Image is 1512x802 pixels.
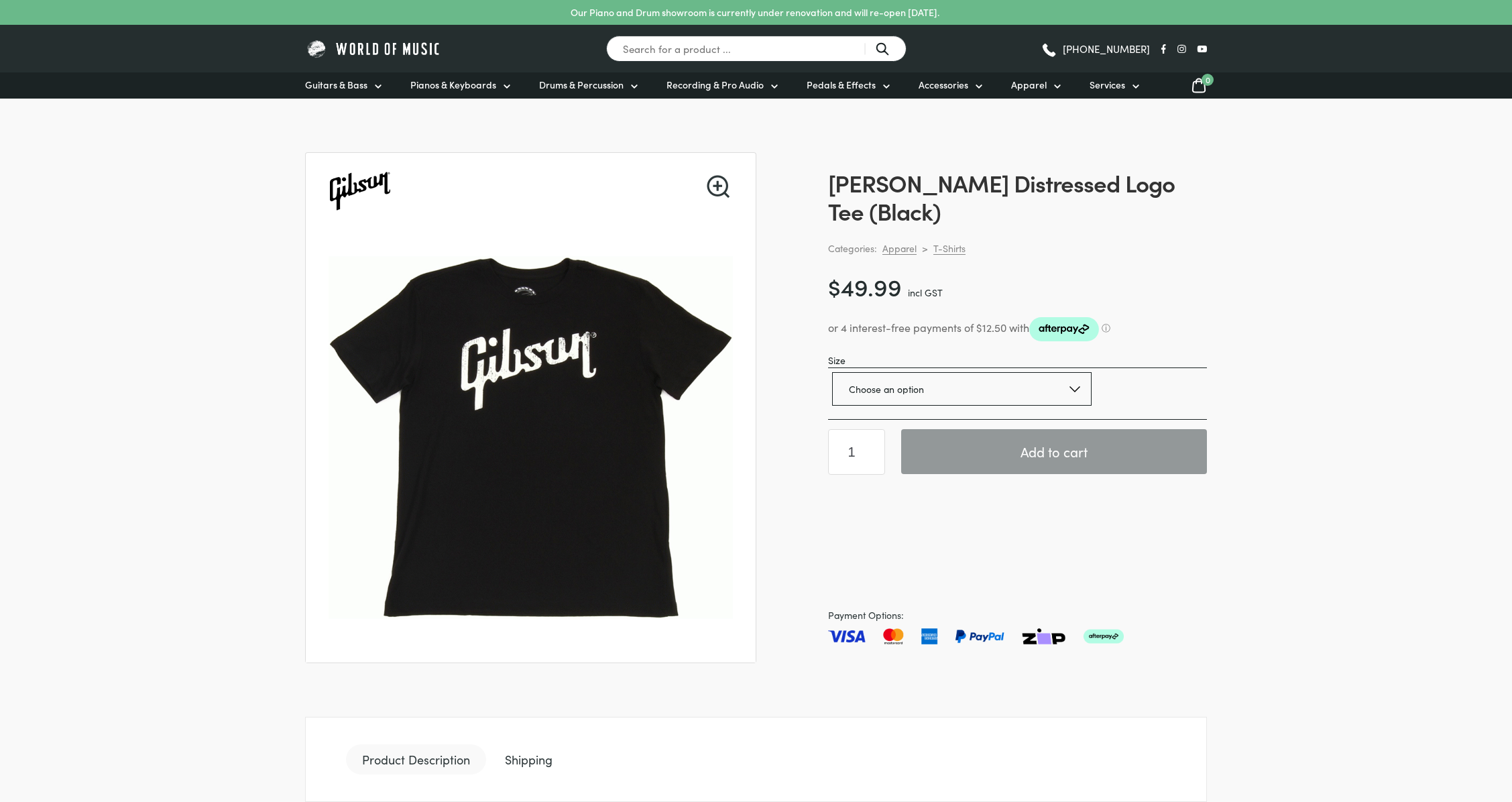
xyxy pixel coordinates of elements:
[1063,44,1150,54] span: [PHONE_NUMBER]
[322,153,398,229] img: Gibson
[1090,78,1125,92] span: Services
[919,78,968,92] span: Accessories
[908,286,943,299] span: incl GST
[489,744,569,775] a: Shipping
[828,270,902,302] bdi: 49.99
[828,270,841,302] span: $
[539,78,624,92] span: Drums & Percussion
[807,78,876,92] span: Pedals & Effects
[828,241,877,256] span: Categories:
[707,175,730,198] a: View full-screen image gallery
[410,78,496,92] span: Pianos & Keyboards
[882,242,917,255] a: Apparel
[346,744,486,775] a: Product Description
[828,168,1207,225] h1: [PERSON_NAME] Distressed Logo Tee (Black)
[1011,78,1047,92] span: Apparel
[666,78,764,92] span: Recording & Pro Audio
[922,242,928,254] div: >
[1202,74,1214,86] span: 0
[828,429,885,475] input: Product quantity
[828,628,1124,644] img: Pay with Master card, Visa, American Express and Paypal
[305,78,367,92] span: Guitars & Bass
[901,429,1207,474] button: Add to cart
[571,5,939,19] p: Our Piano and Drum showroom is currently under renovation and will re-open [DATE].
[828,608,1207,623] span: Payment Options:
[933,242,966,255] a: T-Shirts
[606,36,907,62] input: Search for a product ...
[322,229,740,646] img: Gibson Distressed Logo Tee Black
[1041,39,1150,59] a: [PHONE_NUMBER]
[1318,654,1512,802] iframe: Chat with our support team
[828,353,846,367] label: Size
[305,38,443,59] img: World of Music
